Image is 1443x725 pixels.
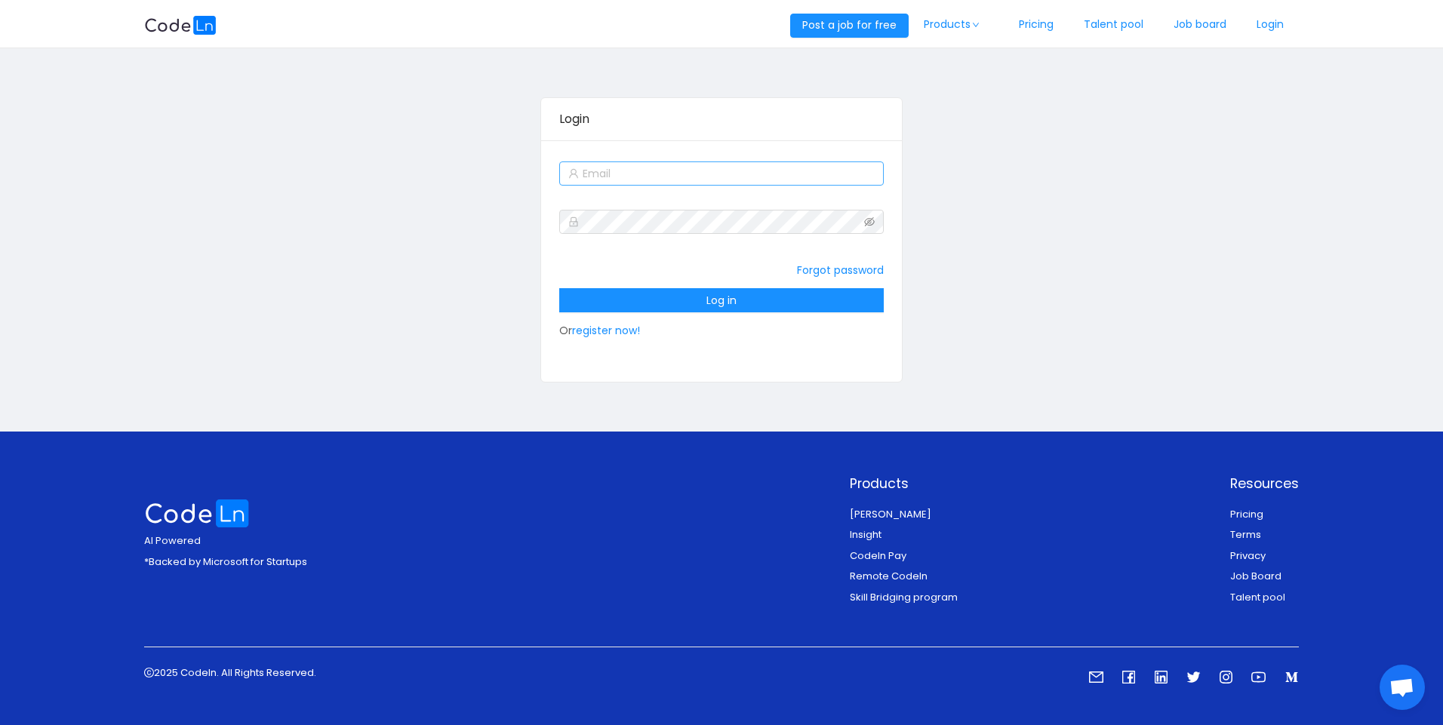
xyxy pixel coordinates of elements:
[850,569,928,583] a: Remote Codeln
[850,590,958,604] a: Skill Bridging program
[850,548,906,563] a: Codeln Pay
[559,288,883,312] button: Log in
[1380,665,1425,710] div: Open chat
[144,499,250,527] img: logo
[144,555,307,570] p: *Backed by Microsoft for Startups
[559,98,883,140] div: Login
[568,217,579,227] i: icon: lock
[850,527,881,542] a: Insight
[850,507,931,521] a: [PERSON_NAME]
[1089,671,1103,686] a: icon: mail
[1285,671,1299,686] a: icon: medium
[1186,670,1201,684] i: icon: twitter
[850,474,958,493] p: Products
[790,17,909,32] a: Post a job for free
[1219,670,1233,684] i: icon: instagram
[572,323,640,338] a: register now!
[559,161,883,186] input: Email
[1121,671,1136,686] a: icon: facebook
[559,293,883,338] span: Or
[568,168,579,179] i: icon: user
[1154,671,1168,686] a: icon: linkedin
[1230,548,1266,563] a: Privacy
[1230,474,1299,493] p: Resources
[1089,670,1103,684] i: icon: mail
[1230,507,1263,521] a: Pricing
[144,16,217,35] img: logobg.f302741d.svg
[790,14,909,38] button: Post a job for free
[1154,670,1168,684] i: icon: linkedin
[1230,590,1285,604] a: Talent pool
[1285,670,1299,684] i: icon: medium
[1251,670,1266,684] i: icon: youtube
[144,665,316,680] p: 2025 Codeln. All Rights Reserved.
[971,21,980,29] i: icon: down
[797,263,884,278] a: Forgot password
[1230,569,1281,583] a: Job Board
[1251,671,1266,686] a: icon: youtube
[1121,670,1136,684] i: icon: facebook
[1219,671,1233,686] a: icon: instagram
[864,217,875,227] i: icon: eye-invisible
[144,668,154,677] i: icon: copyright
[144,533,201,548] span: AI Powered
[1230,527,1261,542] a: Terms
[1186,671,1201,686] a: icon: twitter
